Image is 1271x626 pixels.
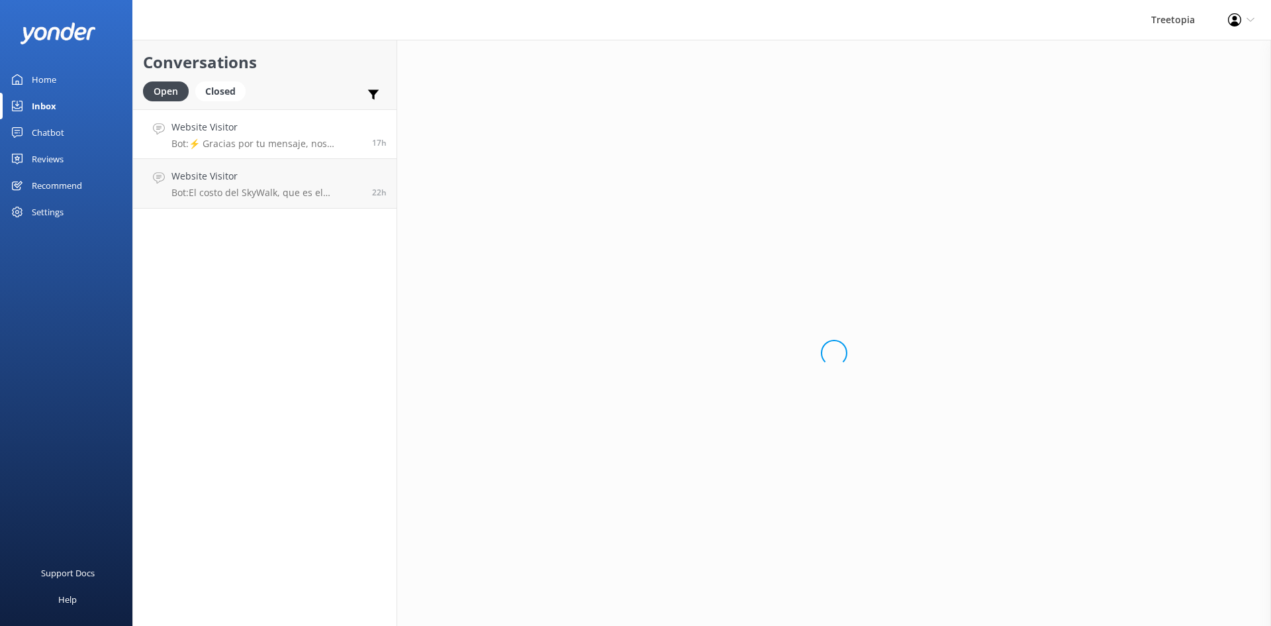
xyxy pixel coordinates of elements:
[143,81,189,101] div: Open
[32,66,56,93] div: Home
[372,137,387,148] span: Oct 11 2025 11:02pm (UTC -06:00) America/Mexico_City
[143,83,195,98] a: Open
[133,109,397,159] a: Website VisitorBot:⚡ Gracias por tu mensaje, nos pondremos en contacto contigo lo antes posible. ...
[195,83,252,98] a: Closed
[32,93,56,119] div: Inbox
[32,172,82,199] div: Recommend
[32,199,64,225] div: Settings
[58,586,77,613] div: Help
[171,187,362,199] p: Bot: El costo del SkyWalk, que es el recorrido [PERSON_NAME] colgantes, es de $78 para adultos y ...
[143,50,387,75] h2: Conversations
[171,169,362,183] h4: Website Visitor
[32,119,64,146] div: Chatbot
[171,138,362,150] p: Bot: ⚡ Gracias por tu mensaje, nos pondremos en contacto contigo lo antes posible. También puedes...
[41,560,95,586] div: Support Docs
[133,159,397,209] a: Website VisitorBot:El costo del SkyWalk, que es el recorrido [PERSON_NAME] colgantes, es de $78 p...
[20,23,96,44] img: yonder-white-logo.png
[32,146,64,172] div: Reviews
[171,120,362,134] h4: Website Visitor
[372,187,387,198] span: Oct 11 2025 06:03pm (UTC -06:00) America/Mexico_City
[195,81,246,101] div: Closed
